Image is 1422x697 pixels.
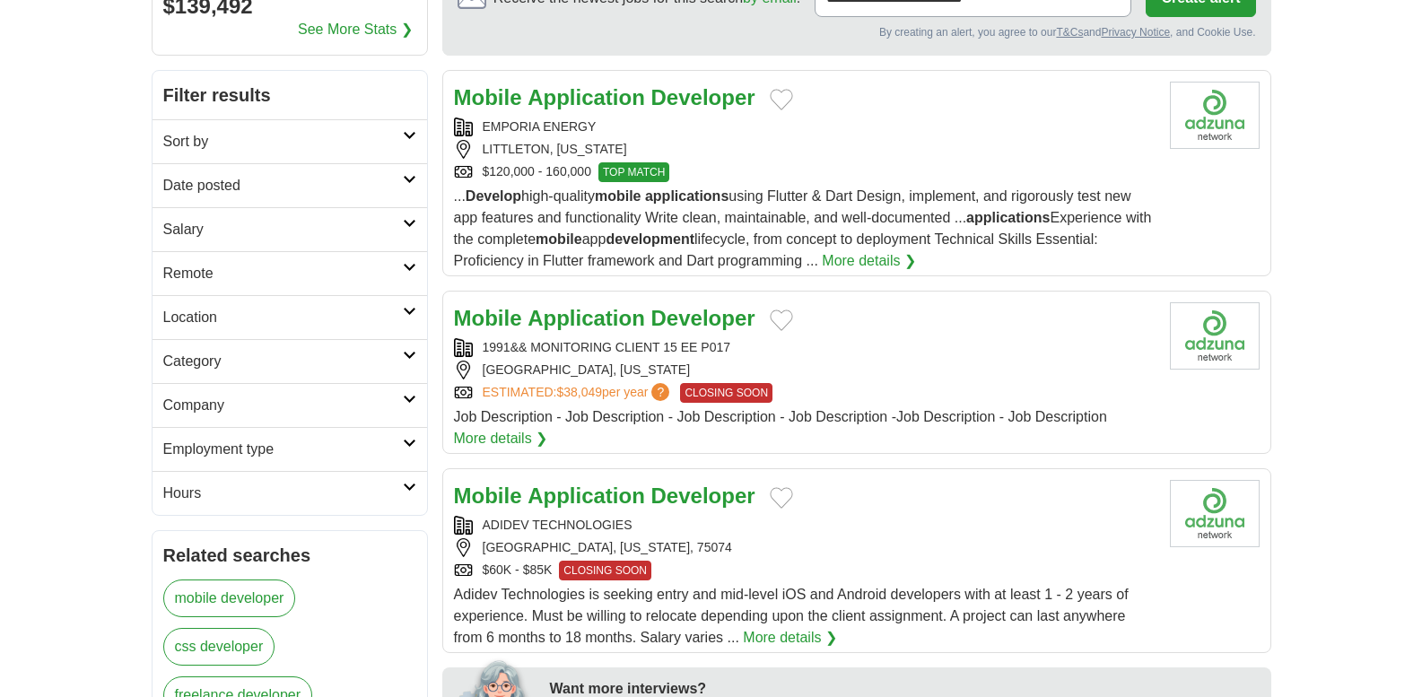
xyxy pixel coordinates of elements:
[163,175,403,196] h2: Date posted
[606,231,694,247] strong: development
[454,561,1156,580] div: $60K - $85K
[153,295,427,339] a: Location
[528,306,645,330] strong: Application
[1101,26,1170,39] a: Privacy Notice
[163,307,403,328] h2: Location
[454,140,1156,159] div: LITTLETON, [US_STATE]
[966,210,1050,225] strong: applications
[298,19,413,40] a: See More Stats ❯
[822,250,916,272] a: More details ❯
[153,119,427,163] a: Sort by
[1170,302,1260,370] img: Company logo
[163,439,403,460] h2: Employment type
[770,89,793,110] button: Add to favorite jobs
[680,383,772,403] span: CLOSING SOON
[454,188,1152,268] span: ... high-quality using Flutter & Dart Design, implement, and rigorously test new app features and...
[1170,82,1260,149] img: Company logo
[454,409,1107,424] span: Job Description - Job Description - Job Description - Job Description -Job Description - Job Desc...
[153,207,427,251] a: Salary
[163,263,403,284] h2: Remote
[454,516,1156,535] div: ADIDEV TECHNOLOGIES
[153,427,427,471] a: Employment type
[153,71,427,119] h2: Filter results
[645,188,728,204] strong: applications
[163,483,403,504] h2: Hours
[454,484,755,508] a: Mobile Application Developer
[454,306,755,330] a: Mobile Application Developer
[163,131,403,152] h2: Sort by
[1056,26,1083,39] a: T&Cs
[163,579,296,617] a: mobile developer
[153,471,427,515] a: Hours
[454,428,548,449] a: More details ❯
[454,162,1156,182] div: $120,000 - 160,000
[153,339,427,383] a: Category
[454,85,755,109] a: Mobile Application Developer
[651,484,755,508] strong: Developer
[1170,480,1260,547] img: Company logo
[454,306,522,330] strong: Mobile
[454,118,1156,136] div: EMPORIA ENERGY
[536,231,582,247] strong: mobile
[454,361,1156,379] div: [GEOGRAPHIC_DATA], [US_STATE]
[466,188,521,204] strong: Develop
[153,383,427,427] a: Company
[454,85,522,109] strong: Mobile
[454,538,1156,557] div: [GEOGRAPHIC_DATA], [US_STATE], 75074
[651,306,755,330] strong: Developer
[458,24,1256,40] div: By creating an alert, you agree to our and , and Cookie Use.
[163,351,403,372] h2: Category
[528,85,645,109] strong: Application
[651,85,755,109] strong: Developer
[153,163,427,207] a: Date posted
[528,484,645,508] strong: Application
[153,251,427,295] a: Remote
[770,309,793,331] button: Add to favorite jobs
[163,395,403,416] h2: Company
[163,542,416,569] h2: Related searches
[556,385,602,399] span: $38,049
[163,219,403,240] h2: Salary
[743,627,837,649] a: More details ❯
[454,587,1129,645] span: Adidev Technologies is seeking entry and mid-level iOS and Android developers with at least 1 - 2...
[483,383,674,403] a: ESTIMATED:$38,049per year?
[651,383,669,401] span: ?
[454,484,522,508] strong: Mobile
[770,487,793,509] button: Add to favorite jobs
[163,628,275,666] a: css developer
[595,188,641,204] strong: mobile
[454,338,1156,357] div: 1991&& MONITORING CLIENT 15 EE P017
[598,162,669,182] span: TOP MATCH
[559,561,651,580] span: CLOSING SOON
